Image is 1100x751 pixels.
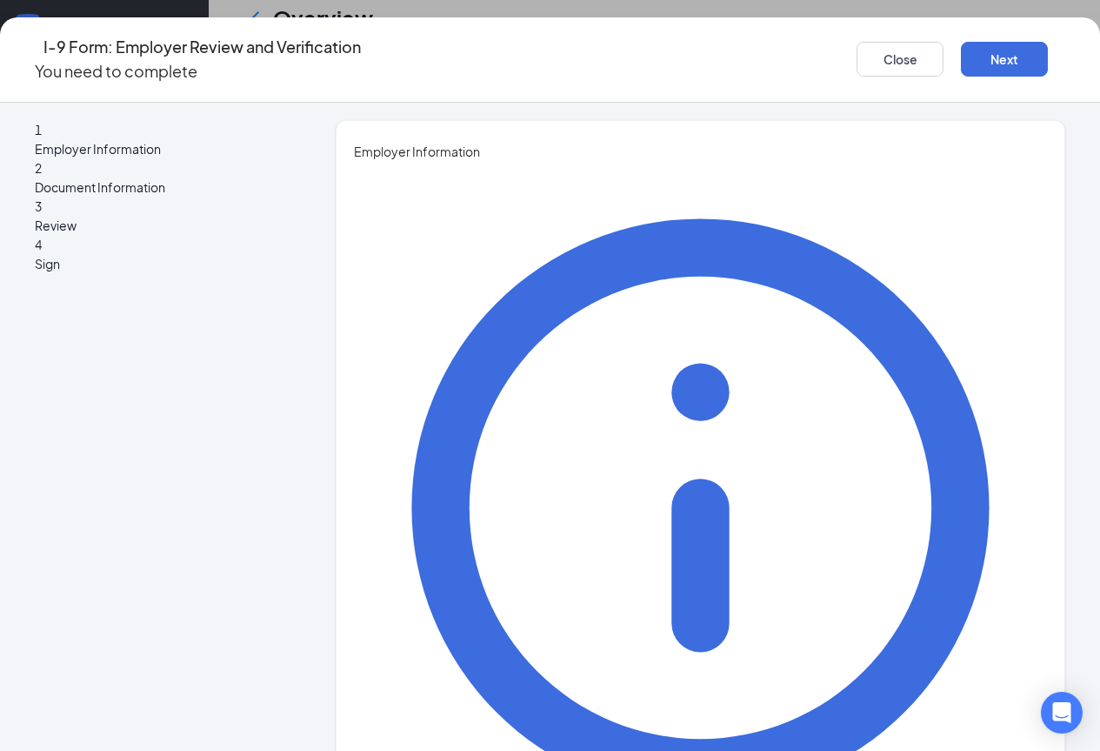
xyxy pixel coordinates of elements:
span: 1 [35,122,42,137]
button: Next [961,42,1048,77]
span: Sign [35,254,292,273]
span: Document Information [35,178,292,197]
span: Review [35,216,292,235]
button: Close [857,42,943,77]
span: Employer Information [35,139,292,158]
div: Open Intercom Messenger [1041,692,1083,734]
span: 4 [35,237,42,252]
span: 3 [35,198,42,214]
span: Employer Information [354,142,1047,161]
h4: I-9 Form: Employer Review and Verification [43,35,361,59]
span: 2 [35,160,42,176]
p: You need to complete [35,59,361,84]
